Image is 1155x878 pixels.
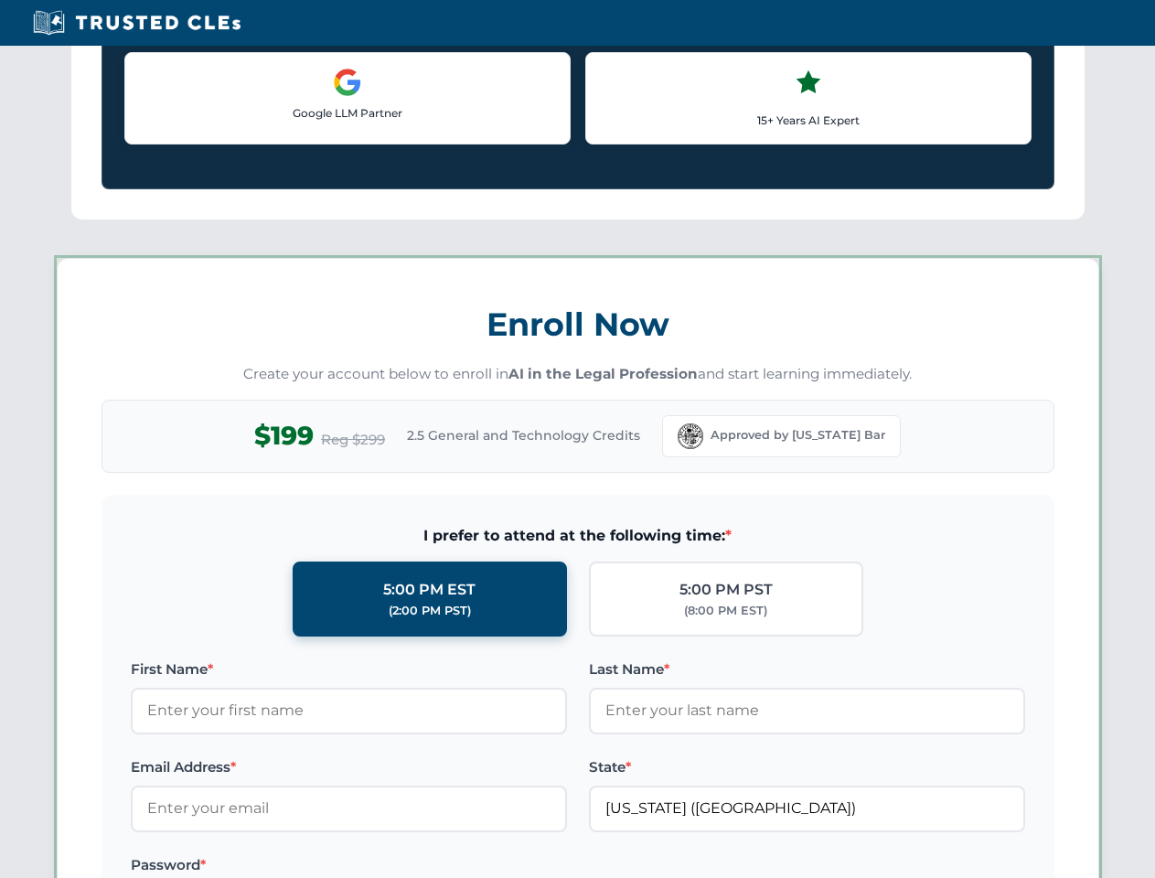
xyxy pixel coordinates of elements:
p: 15+ Years AI Expert [601,112,1016,129]
p: Google LLM Partner [140,104,555,122]
span: Reg $299 [321,429,385,451]
label: Last Name [589,658,1025,680]
span: Approved by [US_STATE] Bar [711,426,885,444]
img: Google [333,68,362,97]
strong: AI in the Legal Profession [508,365,698,382]
label: First Name [131,658,567,680]
span: 2.5 General and Technology Credits [407,425,640,445]
img: Trusted CLEs [27,9,246,37]
div: 5:00 PM EST [383,578,476,602]
input: Florida (FL) [589,786,1025,831]
h3: Enroll Now [102,295,1054,353]
input: Enter your first name [131,688,567,733]
label: Email Address [131,756,567,778]
img: Florida Bar [678,423,703,449]
div: (8:00 PM EST) [684,602,767,620]
p: Create your account below to enroll in and start learning immediately. [102,364,1054,385]
label: State [589,756,1025,778]
input: Enter your email [131,786,567,831]
input: Enter your last name [589,688,1025,733]
div: 5:00 PM PST [679,578,773,602]
label: Password [131,854,567,876]
div: (2:00 PM PST) [389,602,471,620]
span: $199 [254,415,314,456]
span: I prefer to attend at the following time: [131,524,1025,548]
